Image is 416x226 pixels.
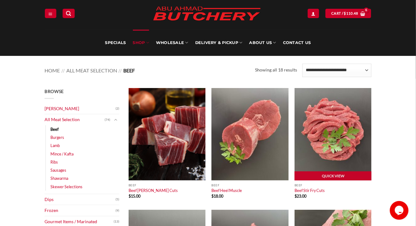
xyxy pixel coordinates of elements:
[211,188,242,193] a: Beef Heel Muscle
[156,30,188,56] a: Wholesale
[129,194,131,199] span: $
[148,2,266,26] img: Abu Ahmad Butchery
[45,89,64,94] span: Browse
[390,201,410,220] iframe: chat widget
[50,158,58,166] a: Ribs
[133,30,149,56] a: SHOP
[45,67,60,73] a: Home
[116,195,119,204] span: (5)
[211,184,288,187] p: Beef
[45,194,116,205] a: Dips
[105,115,110,125] span: (74)
[129,188,178,193] a: Beef [PERSON_NAME] Cuts
[344,11,346,16] span: $
[50,150,73,158] a: Mince / Kafta
[119,67,122,73] span: //
[116,206,119,215] span: (9)
[123,67,135,73] span: Beef
[344,11,358,15] bdi: 110.48
[129,184,206,187] p: Beef
[105,30,126,56] a: Specials
[295,194,297,199] span: $
[112,116,119,123] button: Toggle
[211,88,288,180] img: Beef Heel Muscle
[195,30,243,56] a: Delivery & Pickup
[295,194,306,199] bdi: 23.00
[50,166,66,174] a: Sausages
[50,174,68,182] a: Shawarma
[129,194,140,199] bdi: 15.00
[302,64,371,77] select: Shop order
[50,125,59,133] a: Beef
[63,9,74,18] a: Search
[45,205,116,216] a: Frozen
[249,30,276,56] a: About Us
[331,11,358,16] span: Cart /
[61,67,65,73] span: //
[295,171,371,181] a: Quick View
[295,184,371,187] p: Beef
[308,9,319,18] a: Login
[45,114,105,125] a: All Meat Selection
[45,103,116,114] a: [PERSON_NAME]
[255,66,297,74] p: Showing all 18 results
[211,194,223,199] bdi: 18.00
[295,188,325,193] a: Beef Stir Fry Cuts
[211,194,214,199] span: $
[50,133,64,141] a: Burgers
[50,141,60,150] a: Lamb
[66,67,117,73] a: All Meat Selection
[295,88,371,180] img: Beef Stir Fry Cuts
[325,9,371,18] a: View cart
[116,104,119,113] span: (2)
[50,183,83,191] a: Skewer Selections
[283,30,311,56] a: Contact Us
[45,9,56,18] a: Menu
